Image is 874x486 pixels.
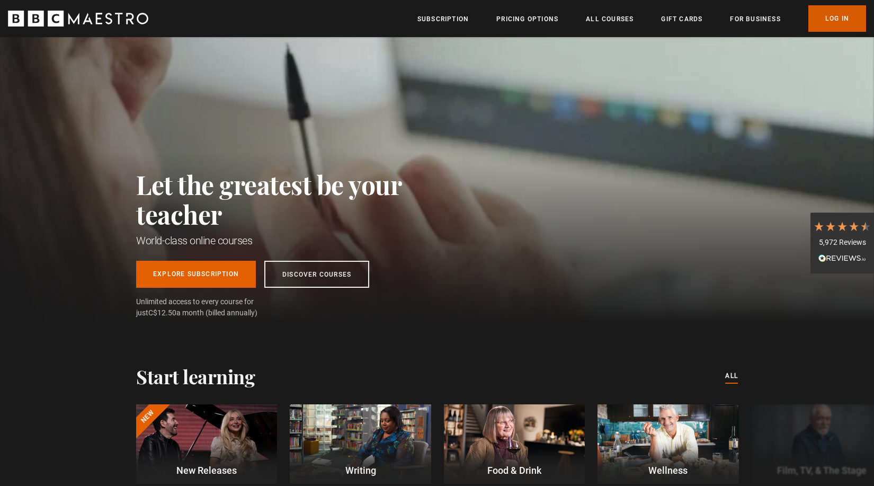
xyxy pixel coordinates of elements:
[597,404,738,484] a: Wellness
[818,254,866,262] img: REVIEWS.io
[813,220,871,232] div: 4.7 Stars
[730,14,780,24] a: For business
[496,14,558,24] a: Pricing Options
[417,14,469,24] a: Subscription
[725,370,738,382] a: All
[136,261,256,288] a: Explore Subscription
[8,11,148,26] svg: BBC Maestro
[417,5,866,32] nav: Primary
[264,261,369,288] a: Discover Courses
[444,404,585,484] a: Food & Drink
[586,14,634,24] a: All Courses
[808,5,866,32] a: Log In
[813,253,871,266] div: Read All Reviews
[661,14,702,24] a: Gift Cards
[290,404,431,484] a: Writing
[148,308,176,317] span: C$12.50
[136,404,277,484] a: New New Releases
[136,170,449,229] h2: Let the greatest be your teacher
[136,296,279,319] span: Unlimited access to every course for just a month (billed annually)
[136,365,255,387] h2: Start learning
[136,233,449,248] h1: World-class online courses
[810,213,874,274] div: 5,972 ReviewsRead All Reviews
[813,237,871,248] div: 5,972 Reviews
